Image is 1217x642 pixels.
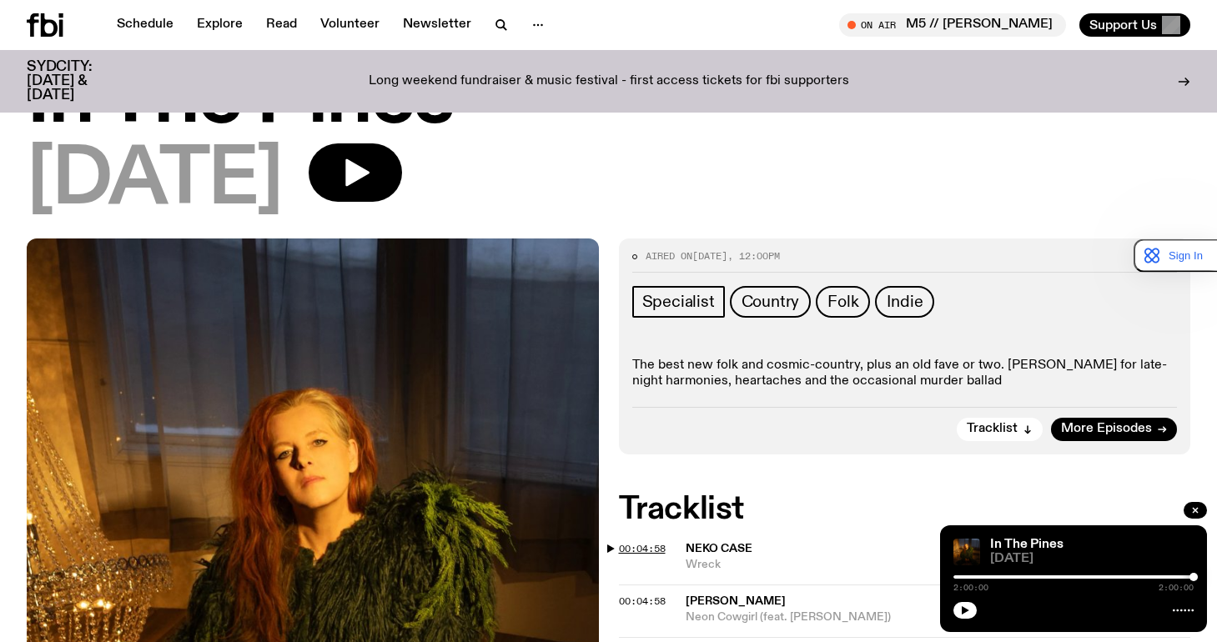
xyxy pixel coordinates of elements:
span: Neon Cowgirl (feat. [PERSON_NAME]) [686,609,1191,625]
span: [DATE] [990,553,1194,565]
button: On AirM5 // [PERSON_NAME] [839,13,1066,37]
a: Schedule [107,13,184,37]
span: Tracklist [967,423,1018,435]
a: Folk [816,286,870,318]
span: 2:00:00 [953,584,988,592]
a: Volunteer [310,13,390,37]
h3: SYDCITY: [DATE] & [DATE] [27,60,133,103]
a: Read [256,13,307,37]
span: Folk [827,293,858,311]
button: Support Us [1079,13,1190,37]
span: Specialist [642,293,715,311]
button: Tracklist [957,418,1043,441]
h2: Tracklist [619,494,1191,524]
span: Wreck [686,557,1191,573]
span: Country [742,293,800,311]
h1: In The Pines [27,62,1190,137]
a: Newsletter [393,13,481,37]
span: Support Us [1089,18,1157,33]
span: 2:00:00 [1159,584,1194,592]
span: Aired on [646,249,692,263]
span: Neko Case [686,543,752,554]
button: 00:04:58 [619,597,666,606]
a: In The Pines [990,538,1064,551]
span: [DATE] [692,249,727,263]
a: Specialist [632,286,725,318]
button: 00:04:58 [619,544,666,554]
span: More Episodes [1061,423,1152,435]
a: Explore [187,13,253,37]
p: The best new folk and cosmic-country, plus an old fave or two. [PERSON_NAME] for late-night harmo... [632,358,1178,389]
span: [DATE] [27,143,282,218]
span: , 12:00pm [727,249,780,263]
span: 00:04:58 [619,542,666,555]
p: Long weekend fundraiser & music festival - first access tickets for fbi supporters [369,74,849,89]
a: Country [730,286,812,318]
span: [PERSON_NAME] [686,595,786,607]
a: Indie [875,286,934,318]
a: More Episodes [1051,418,1177,441]
span: Indie [887,293,923,311]
span: 00:04:58 [619,594,666,608]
